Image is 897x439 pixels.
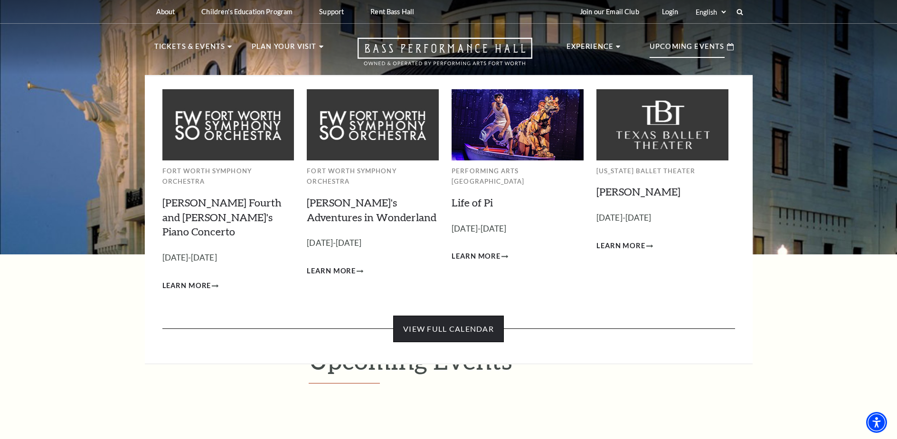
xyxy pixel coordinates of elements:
[162,196,282,238] a: [PERSON_NAME] Fourth and [PERSON_NAME]'s Piano Concerto
[162,89,294,160] img: Fort Worth Symphony Orchestra
[452,251,500,262] span: Learn More
[162,280,211,292] span: Learn More
[307,265,363,277] a: Learn More Alice's Adventures in Wonderland
[156,8,175,16] p: About
[323,37,567,75] a: Open this option
[162,166,294,187] p: Fort Worth Symphony Orchestra
[370,8,414,16] p: Rent Bass Hall
[307,196,436,224] a: [PERSON_NAME]'s Adventures in Wonderland
[452,222,584,236] p: [DATE]-[DATE]
[596,166,728,177] p: [US_STATE] Ballet Theater
[452,166,584,187] p: Performing Arts [GEOGRAPHIC_DATA]
[307,236,439,250] p: [DATE]-[DATE]
[452,251,508,262] a: Learn More Life of Pi
[596,240,645,252] span: Learn More
[307,265,356,277] span: Learn More
[307,89,439,160] img: Fort Worth Symphony Orchestra
[596,240,653,252] a: Learn More Peter Pan
[596,211,728,225] p: [DATE]-[DATE]
[567,41,614,58] p: Experience
[650,41,725,58] p: Upcoming Events
[307,166,439,187] p: Fort Worth Symphony Orchestra
[154,41,226,58] p: Tickets & Events
[596,185,680,198] a: [PERSON_NAME]
[319,8,344,16] p: Support
[162,251,294,265] p: [DATE]-[DATE]
[201,8,293,16] p: Children's Education Program
[393,316,504,342] a: View Full Calendar
[452,196,493,209] a: Life of Pi
[252,41,317,58] p: Plan Your Visit
[694,8,727,17] select: Select:
[866,412,887,433] div: Accessibility Menu
[452,89,584,160] img: Performing Arts Fort Worth
[162,280,219,292] a: Learn More Brahms Fourth and Grieg's Piano Concerto
[596,89,728,160] img: Texas Ballet Theater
